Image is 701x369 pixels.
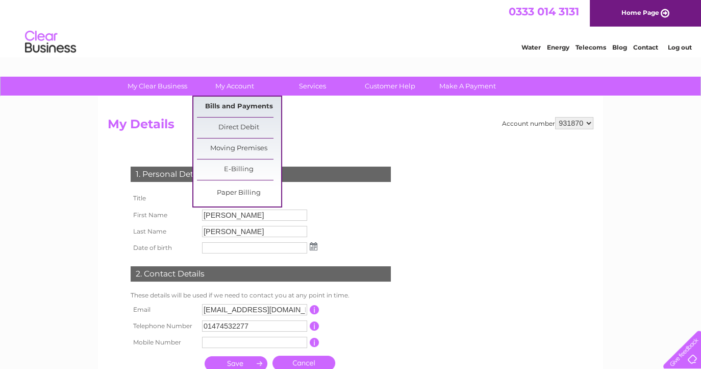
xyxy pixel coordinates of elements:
[110,6,592,50] div: Clear Business is a trading name of Verastar Limited (registered in [GEOGRAPHIC_DATA] No. 3667643...
[131,167,391,182] div: 1. Personal Details
[270,77,355,96] a: Services
[547,43,569,51] a: Energy
[128,240,199,256] th: Date of birth
[193,77,277,96] a: My Account
[425,77,510,96] a: Make A Payment
[108,117,593,136] h2: My Details
[128,318,199,334] th: Telephone Number
[310,242,317,250] img: ...
[310,338,319,347] input: Information
[310,321,319,331] input: Information
[197,159,281,180] a: E-Billing
[197,139,281,159] a: Moving Premises
[348,77,432,96] a: Customer Help
[575,43,606,51] a: Telecoms
[633,43,658,51] a: Contact
[502,117,593,129] div: Account number
[197,118,281,138] a: Direct Debit
[509,5,579,18] a: 0333 014 3131
[24,27,77,58] img: logo.png
[612,43,627,51] a: Blog
[128,207,199,223] th: First Name
[128,302,199,318] th: Email
[197,97,281,117] a: Bills and Payments
[521,43,541,51] a: Water
[128,190,199,207] th: Title
[128,334,199,351] th: Mobile Number
[131,266,391,282] div: 2. Contact Details
[128,289,393,302] td: These details will be used if we need to contact you at any point in time.
[667,43,691,51] a: Log out
[115,77,199,96] a: My Clear Business
[197,183,281,203] a: Paper Billing
[128,223,199,240] th: Last Name
[310,305,319,314] input: Information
